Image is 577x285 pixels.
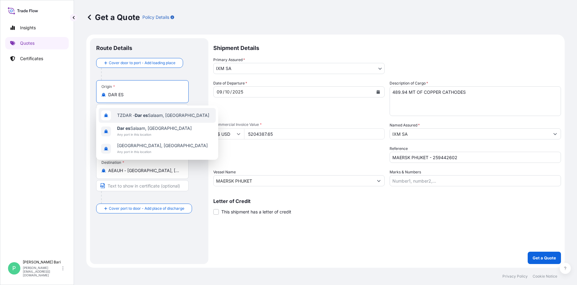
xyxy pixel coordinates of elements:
span: [GEOGRAPHIC_DATA], [GEOGRAPHIC_DATA] [117,142,208,149]
span: P [12,265,16,271]
div: month, [224,88,230,96]
div: year, [232,88,244,96]
span: Any port in this location [117,131,192,138]
span: Cover door to port - Add loading place [109,60,175,66]
b: Dar es [135,113,148,118]
p: Cookie Notice [533,274,557,279]
p: Privacy Policy [502,274,528,279]
input: Origin [108,92,181,98]
p: Insights [20,25,36,31]
p: Letter of Credit [213,199,561,204]
span: IXM SA [216,65,231,72]
p: [PERSON_NAME] Bari [23,260,61,265]
button: Show suggestions [373,175,384,186]
label: Description of Cargo [390,80,428,86]
p: Shipment Details [213,38,561,57]
input: Text to appear on certificate [96,180,189,191]
div: Origin [101,84,115,89]
div: / [223,88,224,96]
input: Your internal reference [390,152,561,163]
input: Destination [108,167,181,174]
input: Text to appear on certificate [96,104,189,115]
div: day, [216,88,223,96]
span: Any port in this location [117,149,208,155]
span: This shipment has a letter of credit [221,209,291,215]
span: Cover port to door - Add place of discharge [109,205,184,212]
div: Show suggestions [96,105,218,160]
div: / [230,88,232,96]
button: Show suggestions [550,128,561,139]
p: Get a Quote [533,255,556,261]
div: Destination [101,160,124,165]
p: Get a Quote [86,12,140,22]
p: [PERSON_NAME][EMAIL_ADDRESS][DOMAIN_NAME] [23,266,61,277]
p: Policy Details [142,14,169,20]
span: Date of Departure [213,80,247,86]
input: Full name [390,128,550,139]
input: Type to search vessel name or IMO [214,175,373,186]
input: Number1, number2,... [390,175,561,186]
label: Reference [390,146,408,152]
button: Calendar [373,87,383,97]
span: TZDAR - Salaam, [GEOGRAPHIC_DATA] [117,112,209,118]
label: Named Assured [390,122,420,128]
span: Commercial Invoice Value [213,122,385,127]
p: Quotes [20,40,35,46]
p: Certificates [20,56,43,62]
input: Type amount [244,128,385,139]
label: Vessel Name [213,169,236,175]
span: Primary Assured [213,57,245,63]
b: Dar es [117,126,130,131]
p: Route Details [96,44,132,52]
label: Marks & Numbers [390,169,421,175]
span: Salaam, [GEOGRAPHIC_DATA] [117,125,192,131]
textarea: 314.452 MT OF COPPER CATHODES [390,86,561,116]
